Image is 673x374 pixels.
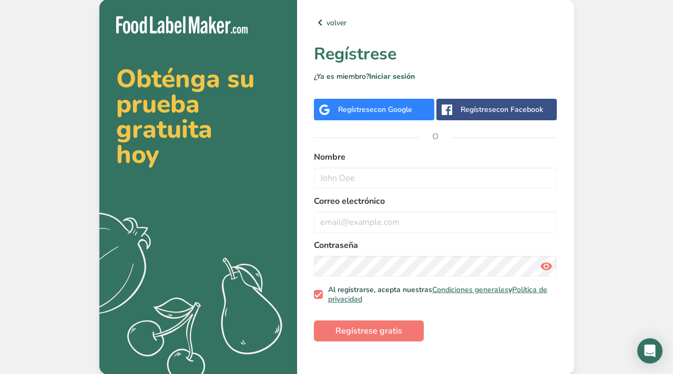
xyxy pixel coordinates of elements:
div: Regístrese [338,104,412,115]
button: Regístrese gratis [314,320,424,341]
input: email@example.com [314,212,557,233]
a: Política de privacidad [328,285,547,304]
label: Correo electrónico [314,195,557,207]
span: Regístrese gratis [335,325,402,337]
a: Iniciar sesión [369,71,415,81]
a: Condiciones generales [432,285,508,295]
div: Open Intercom Messenger [637,338,662,363]
div: Regístrese [461,104,543,115]
span: Al registrarse, acepta nuestras y [323,285,553,304]
a: volver [314,16,557,29]
label: Nombre [314,151,557,163]
input: John Doe [314,168,557,189]
h1: Regístrese [314,41,557,67]
label: Contraseña [314,239,557,252]
span: con Google [374,105,412,115]
span: con Facebook [496,105,543,115]
img: Food Label Maker [116,16,248,34]
span: O [420,121,451,152]
p: ¿Ya es miembro? [314,71,557,82]
h2: Obténga su prueba gratuita hoy [116,66,280,167]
